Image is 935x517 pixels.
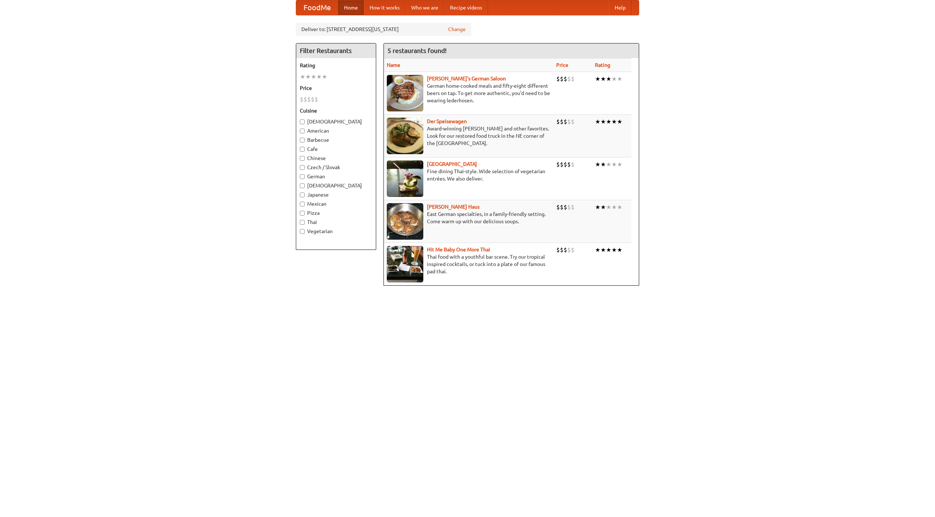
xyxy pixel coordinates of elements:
a: Change [448,26,466,33]
li: ★ [595,118,600,126]
li: ★ [600,203,606,211]
li: ★ [305,73,311,81]
label: Czech / Slovak [300,164,372,171]
li: $ [300,95,304,103]
label: German [300,173,372,180]
h5: Price [300,84,372,92]
input: Chinese [300,156,305,161]
li: ★ [611,160,617,168]
li: ★ [595,160,600,168]
li: $ [567,246,571,254]
li: ★ [322,73,327,81]
li: ★ [606,203,611,211]
input: Barbecue [300,138,305,142]
label: Pizza [300,209,372,217]
label: Thai [300,218,372,226]
label: Barbecue [300,136,372,144]
li: ★ [617,75,622,83]
li: $ [564,203,567,211]
li: ★ [606,118,611,126]
li: $ [571,203,575,211]
li: ★ [595,75,600,83]
li: ★ [600,75,606,83]
li: $ [311,95,314,103]
input: Thai [300,220,305,225]
h5: Rating [300,62,372,69]
div: Deliver to: [STREET_ADDRESS][US_STATE] [296,23,471,36]
img: kohlhaus.jpg [387,203,423,240]
label: Mexican [300,200,372,208]
li: ★ [600,118,606,126]
h5: Cuisine [300,107,372,114]
a: Hit Me Baby One More Thai [427,247,490,252]
label: Vegetarian [300,228,372,235]
h4: Filter Restaurants [296,43,376,58]
a: Help [609,0,631,15]
li: $ [314,95,318,103]
li: $ [571,75,575,83]
li: ★ [611,203,617,211]
label: [DEMOGRAPHIC_DATA] [300,118,372,125]
p: German home-cooked meals and fifty-eight different beers on tap. To get more authentic, you'd nee... [387,82,550,104]
label: American [300,127,372,134]
input: [DEMOGRAPHIC_DATA] [300,183,305,188]
p: Fine dining Thai-style. Wide selection of vegetarian entrées. We also deliver. [387,168,550,182]
li: $ [556,160,560,168]
li: $ [564,246,567,254]
li: $ [556,75,560,83]
label: [DEMOGRAPHIC_DATA] [300,182,372,189]
li: $ [560,75,564,83]
li: $ [571,246,575,254]
label: Cafe [300,145,372,153]
li: ★ [617,246,622,254]
label: Chinese [300,155,372,162]
li: $ [560,160,564,168]
a: Home [338,0,364,15]
p: Thai food with a youthful bar scene. Try our tropical inspired cocktails, or tuck into a plate of... [387,253,550,275]
li: ★ [600,160,606,168]
li: $ [564,118,567,126]
li: $ [307,95,311,103]
a: How it works [364,0,405,15]
li: ★ [617,203,622,211]
li: $ [560,203,564,211]
a: Der Speisewagen [427,118,467,124]
li: ★ [300,73,305,81]
li: $ [304,95,307,103]
label: Japanese [300,191,372,198]
img: speisewagen.jpg [387,118,423,154]
li: $ [556,203,560,211]
li: $ [556,246,560,254]
li: ★ [611,118,617,126]
input: German [300,174,305,179]
a: Rating [595,62,610,68]
input: Japanese [300,193,305,197]
input: American [300,129,305,133]
li: ★ [611,75,617,83]
p: Award-winning [PERSON_NAME] and other favorites. Look for our restored food truck in the NE corne... [387,125,550,147]
a: FoodMe [296,0,338,15]
img: esthers.jpg [387,75,423,111]
a: Recipe videos [444,0,488,15]
li: ★ [617,118,622,126]
input: Vegetarian [300,229,305,234]
a: Price [556,62,568,68]
li: $ [571,160,575,168]
li: ★ [595,203,600,211]
a: [PERSON_NAME]'s German Saloon [427,76,506,81]
li: $ [567,75,571,83]
a: [GEOGRAPHIC_DATA] [427,161,477,167]
a: [PERSON_NAME] Haus [427,204,480,210]
li: $ [571,118,575,126]
li: $ [567,160,571,168]
li: $ [560,246,564,254]
li: $ [556,118,560,126]
li: $ [567,118,571,126]
li: ★ [606,246,611,254]
li: ★ [316,73,322,81]
img: babythai.jpg [387,246,423,282]
li: $ [564,160,567,168]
